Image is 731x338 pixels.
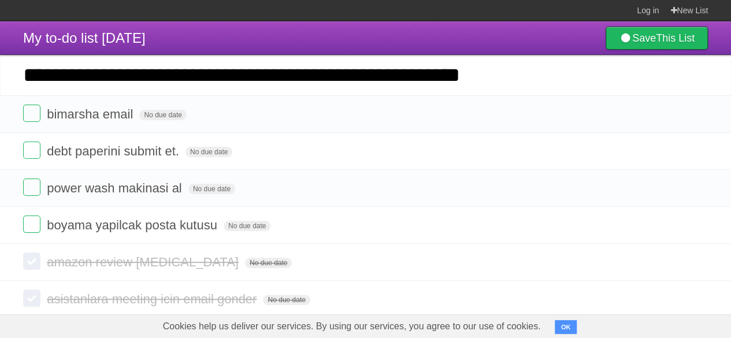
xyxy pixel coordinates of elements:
[47,144,182,158] span: debt paperini submit et.
[47,292,259,306] span: asistanlara meeting icin email gonder
[47,255,242,269] span: amazon review [MEDICAL_DATA]
[224,221,270,231] span: No due date
[23,216,40,233] label: Done
[23,105,40,122] label: Done
[606,27,708,50] a: SaveThis List
[151,315,552,338] span: Cookies help us deliver our services. By using our services, you agree to our use of cookies.
[23,179,40,196] label: Done
[555,320,577,334] button: OK
[263,295,310,305] span: No due date
[188,184,235,194] span: No due date
[656,32,695,44] b: This List
[47,107,136,121] span: bimarsha email
[23,252,40,270] label: Done
[23,142,40,159] label: Done
[23,289,40,307] label: Done
[47,218,220,232] span: boyama yapilcak posta kutusu
[245,258,292,268] span: No due date
[185,147,232,157] span: No due date
[23,30,146,46] span: My to-do list [DATE]
[139,110,186,120] span: No due date
[47,181,185,195] span: power wash makinasi al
